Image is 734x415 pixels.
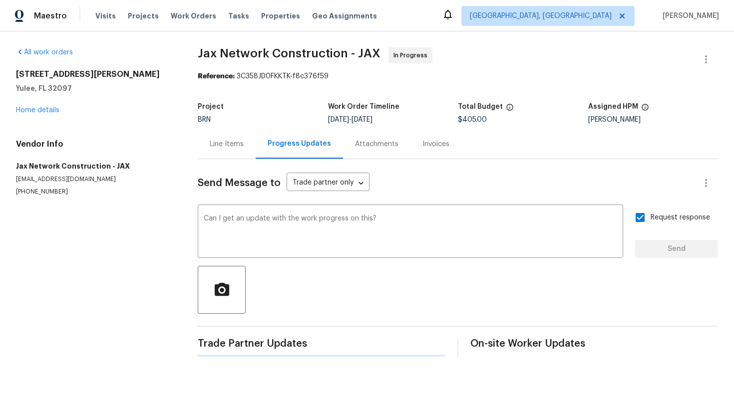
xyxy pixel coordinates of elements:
[16,139,174,149] h4: Vendor Info
[506,103,514,116] span: The total cost of line items that have been proposed by Opendoor. This sum includes line items th...
[171,11,216,21] span: Work Orders
[651,212,710,223] span: Request response
[128,11,159,21] span: Projects
[641,103,649,116] span: The hpm assigned to this work order.
[393,50,431,60] span: In Progress
[268,139,331,149] div: Progress Updates
[470,339,718,349] span: On-site Worker Updates
[458,103,503,110] h5: Total Budget
[198,339,445,349] span: Trade Partner Updates
[198,178,281,188] span: Send Message to
[287,175,369,192] div: Trade partner only
[16,69,174,79] h2: [STREET_ADDRESS][PERSON_NAME]
[16,83,174,93] h5: Yulee, FL 32097
[355,139,398,149] div: Attachments
[328,116,349,123] span: [DATE]
[588,116,719,123] div: [PERSON_NAME]
[352,116,372,123] span: [DATE]
[588,103,638,110] h5: Assigned HPM
[198,47,380,59] span: Jax Network Construction - JAX
[16,107,59,114] a: Home details
[198,103,224,110] h5: Project
[16,49,73,56] a: All work orders
[16,188,174,196] p: [PHONE_NUMBER]
[328,116,372,123] span: -
[16,175,174,184] p: [EMAIL_ADDRESS][DOMAIN_NAME]
[470,11,612,21] span: [GEOGRAPHIC_DATA], [GEOGRAPHIC_DATA]
[95,11,116,21] span: Visits
[210,139,244,149] div: Line Items
[659,11,719,21] span: [PERSON_NAME]
[312,11,377,21] span: Geo Assignments
[422,139,449,149] div: Invoices
[198,116,211,123] span: BRN
[198,73,235,80] b: Reference:
[261,11,300,21] span: Properties
[16,161,174,171] h5: Jax Network Construction - JAX
[228,12,249,19] span: Tasks
[204,215,617,250] textarea: Can I get an update with the work progress on this?
[328,103,399,110] h5: Work Order Timeline
[34,11,67,21] span: Maestro
[458,116,487,123] span: $405.00
[198,71,718,81] div: 3C358JD0FKKTK-f8c376f59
